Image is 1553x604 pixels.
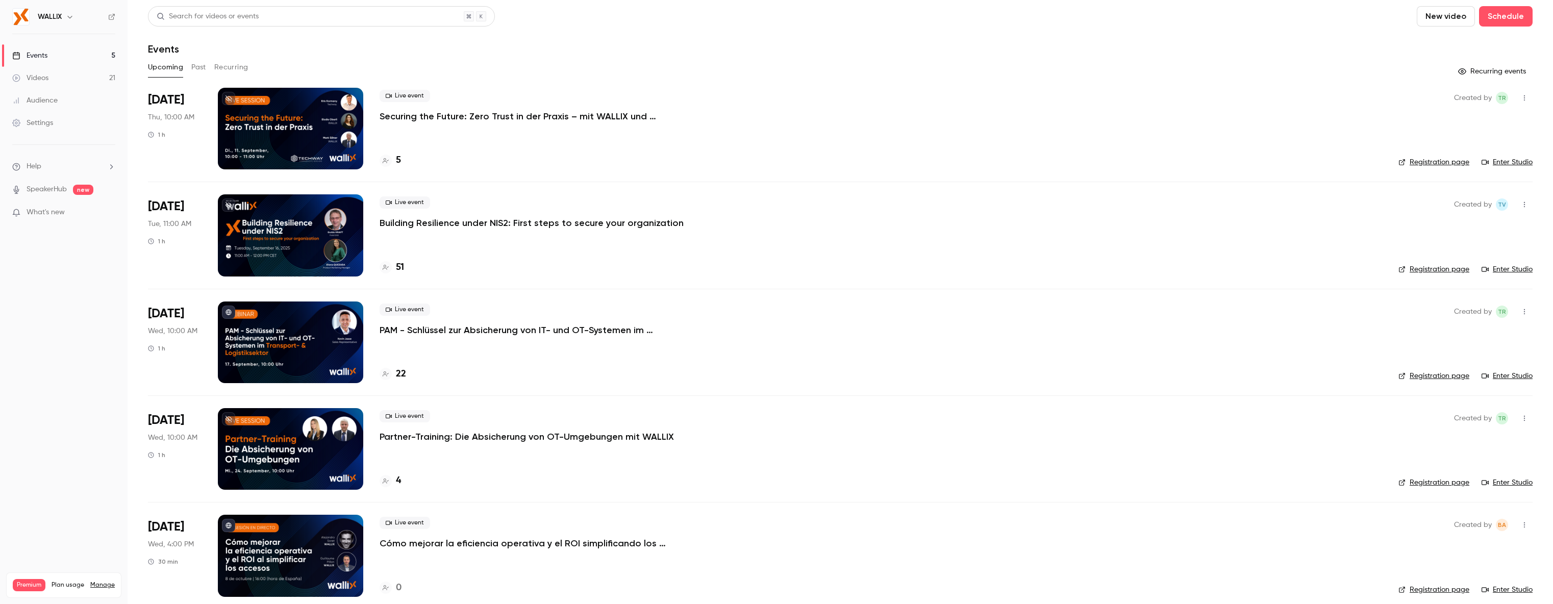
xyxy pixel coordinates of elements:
[1454,306,1492,318] span: Created by
[1482,477,1533,488] a: Enter Studio
[1498,412,1506,424] span: TR
[157,11,259,22] div: Search for videos or events
[380,217,684,229] a: Building Resilience under NIS2: First steps to secure your organization
[52,581,84,589] span: Plan usage
[1454,92,1492,104] span: Created by
[148,433,197,443] span: Wed, 10:00 AM
[1417,6,1475,27] button: New video
[1498,198,1506,211] span: TV
[27,207,65,218] span: What's new
[148,198,184,215] span: [DATE]
[380,410,430,422] span: Live event
[148,344,165,353] div: 1 h
[380,367,406,381] a: 22
[380,90,430,102] span: Live event
[148,408,202,490] div: Sep 24 Wed, 10:00 AM (Europe/Paris)
[1496,92,1508,104] span: Thomas Reinhard
[148,306,184,322] span: [DATE]
[27,184,67,195] a: SpeakerHub
[380,304,430,316] span: Live event
[380,324,686,336] a: PAM - Schlüssel zur Absicherung von IT- und OT-Systemen im Transport- & Logistiksektor
[13,579,45,591] span: Premium
[148,515,202,596] div: Oct 8 Wed, 4:00 PM (Europe/Madrid)
[148,92,184,108] span: [DATE]
[1398,371,1469,381] a: Registration page
[148,88,202,169] div: Sep 11 Thu, 10:00 AM (Europe/Paris)
[148,194,202,276] div: Sep 16 Tue, 11:00 AM (Europe/Paris)
[1454,63,1533,80] button: Recurring events
[13,9,29,25] img: WALLIX
[1482,371,1533,381] a: Enter Studio
[148,519,184,535] span: [DATE]
[148,558,178,566] div: 30 min
[1482,264,1533,274] a: Enter Studio
[148,301,202,383] div: Sep 17 Wed, 10:00 AM (Europe/Paris)
[27,161,41,172] span: Help
[1496,519,1508,531] span: Bea Andres
[148,59,183,75] button: Upcoming
[396,474,401,488] h4: 4
[380,154,401,167] a: 5
[1454,412,1492,424] span: Created by
[148,451,165,459] div: 1 h
[1398,264,1469,274] a: Registration page
[103,208,115,217] iframe: Noticeable Trigger
[1498,306,1506,318] span: TR
[148,412,184,429] span: [DATE]
[148,219,191,229] span: Tue, 11:00 AM
[38,12,62,22] h6: WALLIX
[380,431,674,443] a: Partner-Training: Die Absicherung von OT-Umgebungen mit WALLIX
[1454,198,1492,211] span: Created by
[1496,412,1508,424] span: Thomas Reinhard
[1482,585,1533,595] a: Enter Studio
[396,367,406,381] h4: 22
[396,154,401,167] h4: 5
[148,237,165,245] div: 1 h
[380,261,404,274] a: 51
[1398,585,1469,595] a: Registration page
[396,581,402,595] h4: 0
[148,539,194,549] span: Wed, 4:00 PM
[380,537,686,549] a: Cómo mejorar la eficiencia operativa y el ROI simplificando los accesos
[191,59,206,75] button: Past
[380,517,430,529] span: Live event
[214,59,248,75] button: Recurring
[148,131,165,139] div: 1 h
[1498,92,1506,104] span: TR
[1496,306,1508,318] span: Thomas Reinhard
[380,581,402,595] a: 0
[1479,6,1533,27] button: Schedule
[12,73,48,83] div: Videos
[1398,157,1469,167] a: Registration page
[1498,519,1506,531] span: BA
[1496,198,1508,211] span: Thu Vu
[1398,477,1469,488] a: Registration page
[380,196,430,209] span: Live event
[380,110,686,122] a: Securing the Future: Zero Trust in der Praxis – mit WALLIX und Techway
[1454,519,1492,531] span: Created by
[380,474,401,488] a: 4
[148,112,194,122] span: Thu, 10:00 AM
[12,161,115,172] li: help-dropdown-opener
[12,118,53,128] div: Settings
[1482,157,1533,167] a: Enter Studio
[148,326,197,336] span: Wed, 10:00 AM
[148,43,179,55] h1: Events
[90,581,115,589] a: Manage
[12,51,47,61] div: Events
[73,185,93,195] span: new
[12,95,58,106] div: Audience
[396,261,404,274] h4: 51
